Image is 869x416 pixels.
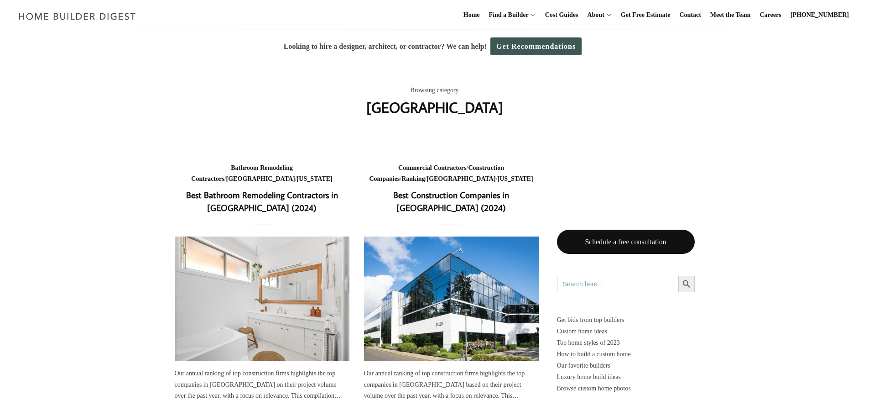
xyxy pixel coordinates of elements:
[226,175,295,182] a: [GEOGRAPHIC_DATA]
[485,0,529,30] a: Find a Builder
[676,0,704,30] a: Contact
[490,37,582,55] a: Get Recommendations
[369,164,504,183] a: Construction Companies
[175,368,349,402] div: Our annual ranking of top construction firms highlights the top companies in [GEOGRAPHIC_DATA] on...
[410,85,458,96] span: Browsing category
[541,0,582,30] a: Cost Guides
[617,0,674,30] a: Get Free Estimate
[557,314,695,326] p: Get bids from top builders
[707,0,755,30] a: Meet the Team
[366,96,503,118] h1: [GEOGRAPHIC_DATA]
[15,7,140,25] img: Home Builder Digest
[787,0,853,30] a: [PHONE_NUMBER]
[557,337,695,348] a: Top home styles of 2023
[557,383,695,394] a: Browse custom home photos
[297,175,333,182] a: [US_STATE]
[583,0,604,30] a: About
[364,163,539,185] div: / / / /
[557,371,695,383] a: Luxury home build ideas
[682,279,692,289] svg: Search
[557,326,695,337] a: Custom home ideas
[557,230,695,254] a: Schedule a free consultation
[364,368,539,402] div: Our annual ranking of top construction firms highlights the top companies in [GEOGRAPHIC_DATA] ba...
[557,348,695,360] a: How to build a custom home
[557,360,695,371] a: Our favorite builders
[460,0,484,30] a: Home
[398,164,466,171] a: Commercial Contractors
[364,237,539,361] a: Best Construction Companies in [GEOGRAPHIC_DATA] (2024)
[186,189,338,214] a: Best Bathroom Remodeling Contractors in [GEOGRAPHIC_DATA] (2024)
[756,0,785,30] a: Careers
[175,163,349,185] div: / /
[498,175,533,182] a: [US_STATE]
[557,276,678,292] input: Search here...
[401,175,425,182] a: Ranking
[427,175,495,182] a: [GEOGRAPHIC_DATA]
[393,189,509,214] a: Best Construction Companies in [GEOGRAPHIC_DATA] (2024)
[175,237,349,361] a: Best Bathroom Remodeling Contractors in [GEOGRAPHIC_DATA] (2024)
[191,164,292,183] a: Bathroom Remodeling Contractors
